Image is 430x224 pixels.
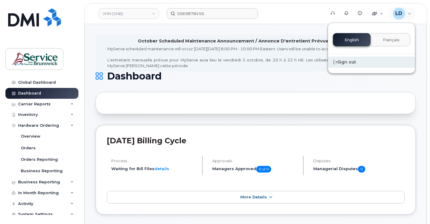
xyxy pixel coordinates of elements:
[107,72,162,81] span: Dashboard
[111,166,197,172] li: Waiting for Bill Files
[111,159,197,163] h4: Process
[240,195,267,199] span: More Details
[358,166,365,173] span: 0
[212,159,298,163] h4: Approvals
[138,38,362,44] div: October Scheduled Maintenance Announcement / Annonce D'entretient Prévue Pour octobre
[154,166,169,171] a: details
[256,166,271,173] span: 0 of 0
[383,38,400,42] span: Français
[313,159,405,163] h4: Disputes
[107,136,405,145] h2: [DATE] Billing Cycle
[313,166,405,173] h5: Managerial Disputes
[107,46,392,68] div: MyServe scheduled maintenance will occur [DATE][DATE] 8:00 PM - 10:00 PM Eastern. Users will be u...
[328,57,415,68] div: Sign out
[212,166,298,173] h5: Managers Approved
